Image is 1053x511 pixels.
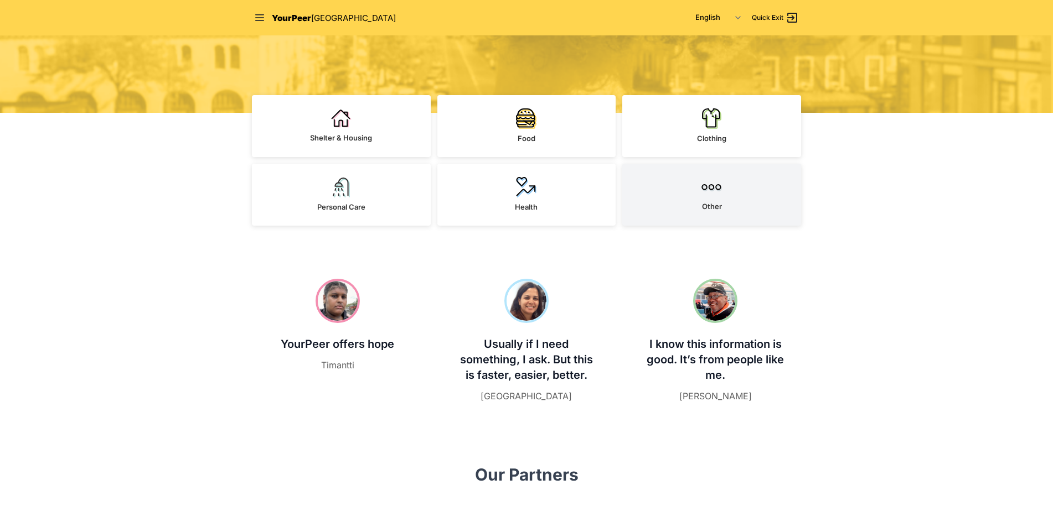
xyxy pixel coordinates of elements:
[437,164,616,226] a: Health
[752,11,799,24] a: Quick Exit
[310,133,372,142] span: Shelter & Housing
[311,13,396,23] span: [GEOGRAPHIC_DATA]
[697,134,726,143] span: Clothing
[456,389,596,403] figcaption: [GEOGRAPHIC_DATA]
[460,337,593,382] span: Usually if I need something, I ask. But this is faster, easier, better.
[317,202,365,211] span: Personal Care
[281,337,394,351] span: YourPeer offers hope
[622,95,801,157] a: Clothing
[272,13,311,23] span: YourPeer
[702,202,722,211] span: Other
[437,95,616,157] a: Food
[622,164,801,226] a: Other
[647,337,784,382] span: I know this information is good. It’s from people like me.
[252,95,431,157] a: Shelter & Housing
[518,134,535,143] span: Food
[267,358,407,372] figcaption: Timantti
[272,11,396,25] a: YourPeer[GEOGRAPHIC_DATA]
[252,164,431,226] a: Personal Care
[752,13,783,22] span: Quick Exit
[475,465,579,484] span: Our Partners
[646,389,786,403] figcaption: [PERSON_NAME]
[515,202,538,211] span: Health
